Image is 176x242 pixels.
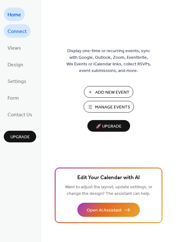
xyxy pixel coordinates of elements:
[10,134,30,140] span: Upgrade
[8,60,23,70] span: Design
[8,93,19,103] span: Form
[87,120,130,132] button: 🚀 Upgrade
[77,203,140,217] button: Open AI Assistant
[77,173,140,182] span: Edit Your Calendar with AI
[4,91,23,104] a: Form
[87,207,122,214] span: Open AI Assistant
[8,27,27,36] span: Connect
[8,10,21,20] span: Home
[8,43,21,53] span: Views
[84,101,134,113] button: Manage Events
[66,48,151,74] span: Display one-time or recurring events, sync with Google, Outlook, Zoom, Eventbrite, Wix Events or ...
[95,104,130,111] span: Manage Events
[4,8,25,21] a: Home
[95,89,129,96] span: Add New Event
[4,107,36,121] a: Contact Us
[4,58,27,71] a: Design
[84,86,133,98] button: Add New Event
[91,122,126,131] span: 🚀 Upgrade
[4,74,30,88] a: Settings
[4,41,25,54] a: Views
[8,77,26,86] span: Settings
[8,110,32,120] span: Contact Us
[65,183,152,198] span: Want to adjust the layout, update settings, or change the design? The assistant can help.
[4,131,36,142] button: Upgrade
[4,24,30,38] a: Connect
